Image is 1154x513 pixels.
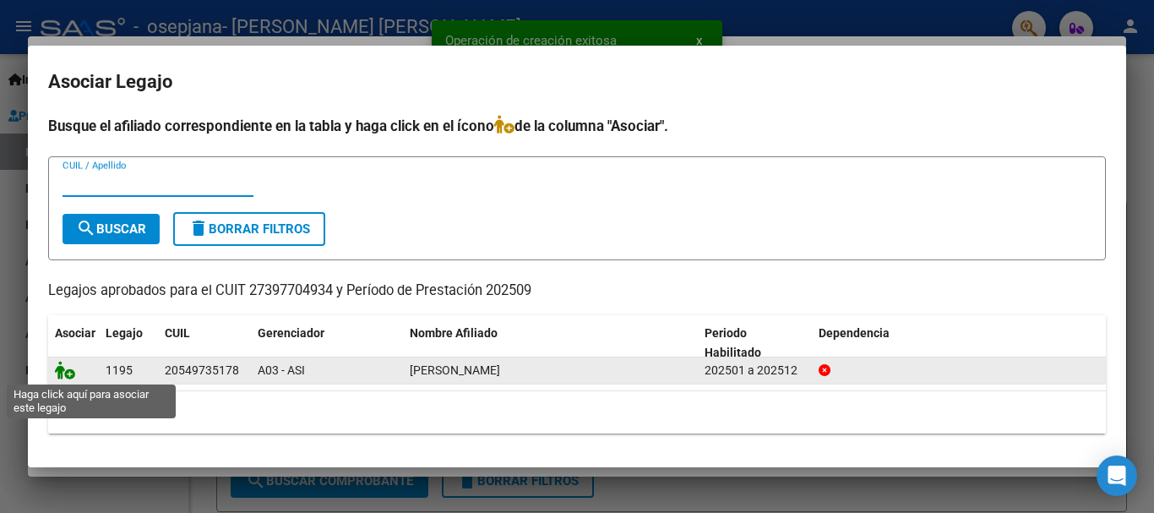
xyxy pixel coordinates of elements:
[258,363,305,377] span: A03 - ASI
[63,214,160,244] button: Buscar
[188,221,310,237] span: Borrar Filtros
[76,221,146,237] span: Buscar
[258,326,324,340] span: Gerenciador
[410,363,500,377] span: VUKMAN LAUTARO DAMIAN
[812,315,1107,371] datatable-header-cell: Dependencia
[48,66,1106,98] h2: Asociar Legajo
[251,315,403,371] datatable-header-cell: Gerenciador
[76,218,96,238] mat-icon: search
[48,281,1106,302] p: Legajos aprobados para el CUIT 27397704934 y Período de Prestación 202509
[698,315,812,371] datatable-header-cell: Periodo Habilitado
[106,326,143,340] span: Legajo
[48,315,99,371] datatable-header-cell: Asociar
[48,115,1106,137] h4: Busque el afiliado correspondiente en la tabla y haga click en el ícono de la columna "Asociar".
[188,218,209,238] mat-icon: delete
[410,326,498,340] span: Nombre Afiliado
[819,326,890,340] span: Dependencia
[165,326,190,340] span: CUIL
[173,212,325,246] button: Borrar Filtros
[1097,456,1137,496] div: Open Intercom Messenger
[403,315,698,371] datatable-header-cell: Nombre Afiliado
[106,363,133,377] span: 1195
[705,326,761,359] span: Periodo Habilitado
[55,326,95,340] span: Asociar
[99,315,158,371] datatable-header-cell: Legajo
[165,361,239,380] div: 20549735178
[705,361,805,380] div: 202501 a 202512
[48,391,1106,434] div: 1 registros
[158,315,251,371] datatable-header-cell: CUIL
